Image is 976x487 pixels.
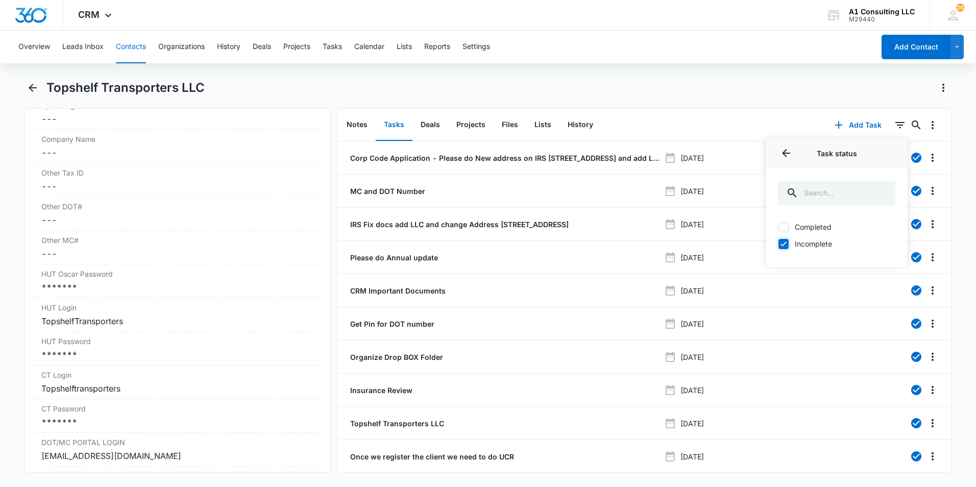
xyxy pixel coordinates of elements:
div: TopshelfTransporters [41,315,314,327]
label: Other DOT# [41,201,314,212]
label: Completed [778,222,895,232]
div: Company Name--- [33,130,323,163]
button: Notes [338,109,376,141]
button: Deals [253,31,271,63]
button: Settings [462,31,490,63]
div: HUT LoginTopshelfTransporters [33,298,323,332]
button: Reports [424,31,450,63]
a: Insurance Review [348,385,412,396]
label: Incomplete [778,238,895,249]
button: Back [25,80,40,96]
p: [DATE] [680,451,704,462]
button: Overflow Menu [924,117,941,133]
dd: --- [41,147,314,159]
div: CT LoginTopshelftransporters [33,366,323,399]
p: [DATE] [680,319,704,329]
label: CT Login [41,370,314,380]
button: Projects [283,31,310,63]
a: Organize Drop BOX Folder [348,352,443,362]
p: [DATE] [680,252,704,263]
dd: --- [41,248,314,260]
button: Tasks [323,31,342,63]
a: Please do Annual update [348,252,438,263]
p: [DATE] [680,385,704,396]
button: Overview [18,31,50,63]
a: Get Pin for DOT number [348,319,434,329]
button: Add Contact [882,35,950,59]
p: [DATE] [680,186,704,197]
h1: Topshelf Transporters LLC [46,80,205,95]
dd: --- [41,180,314,192]
div: Other Tax ID--- [33,163,323,197]
button: Tasks [376,109,412,141]
button: Deals [412,109,448,141]
div: Other DOT#--- [33,197,323,231]
a: Topshelf Transporters LLC [348,418,444,429]
label: DOT/MC PORTAL PASSWORD [41,471,314,481]
a: CRM Important Documents [348,285,446,296]
button: Overflow Menu [924,349,941,365]
button: Organizations [158,31,205,63]
button: Overflow Menu [924,382,941,398]
button: Overflow Menu [924,150,941,166]
button: Lists [397,31,412,63]
input: Search... [778,181,895,205]
label: HUT Password [41,336,314,347]
a: IRS Fix docs add LLC and change Address [STREET_ADDRESS] [348,219,569,230]
button: Overflow Menu [924,216,941,232]
button: Projects [448,109,494,141]
label: Other MC# [41,235,314,246]
p: [DATE] [680,285,704,296]
p: [DATE] [680,352,704,362]
div: Topshelftransporters [41,382,314,395]
button: Search... [908,117,924,133]
button: Overflow Menu [924,249,941,265]
p: [DATE] [680,418,704,429]
button: Lists [526,109,559,141]
a: MC and DOT Number [348,186,425,197]
label: Other Tax ID [41,167,314,178]
span: CRM [78,9,100,20]
button: Add Task [824,113,892,137]
p: [DATE] [680,219,704,230]
p: [DATE] [680,153,704,163]
button: History [217,31,240,63]
button: Files [494,109,526,141]
div: account id [849,16,915,23]
div: DOT/MC PORTAL LOGIN[EMAIL_ADDRESS][DOMAIN_NAME] [33,433,323,467]
a: Once we register the client we need to do UCR [348,451,514,462]
a: Corp Code Application - Please do New address on IRS [STREET_ADDRESS] and add LLC [348,153,660,163]
div: notifications count [956,4,964,12]
div: account name [849,8,915,16]
div: Other MC#--- [33,231,323,264]
label: DOT/MC PORTAL LOGIN [41,437,314,448]
label: CT Password [41,403,314,414]
button: Overflow Menu [924,183,941,199]
button: Actions [935,80,951,96]
dd: --- [41,214,314,226]
button: Back [778,145,794,161]
p: Task status [778,148,895,159]
span: 25 [956,4,964,12]
button: History [559,109,601,141]
dd: --- [41,113,314,125]
button: Filters [892,117,908,133]
button: Overflow Menu [924,315,941,332]
button: Leads Inbox [62,31,104,63]
label: HUT Oscar Password [41,269,314,279]
button: Overflow Menu [924,448,941,465]
label: Company Name [41,134,314,144]
button: Overflow Menu [924,282,941,299]
div: [EMAIL_ADDRESS][DOMAIN_NAME] [41,450,314,462]
label: HUT Login [41,302,314,313]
